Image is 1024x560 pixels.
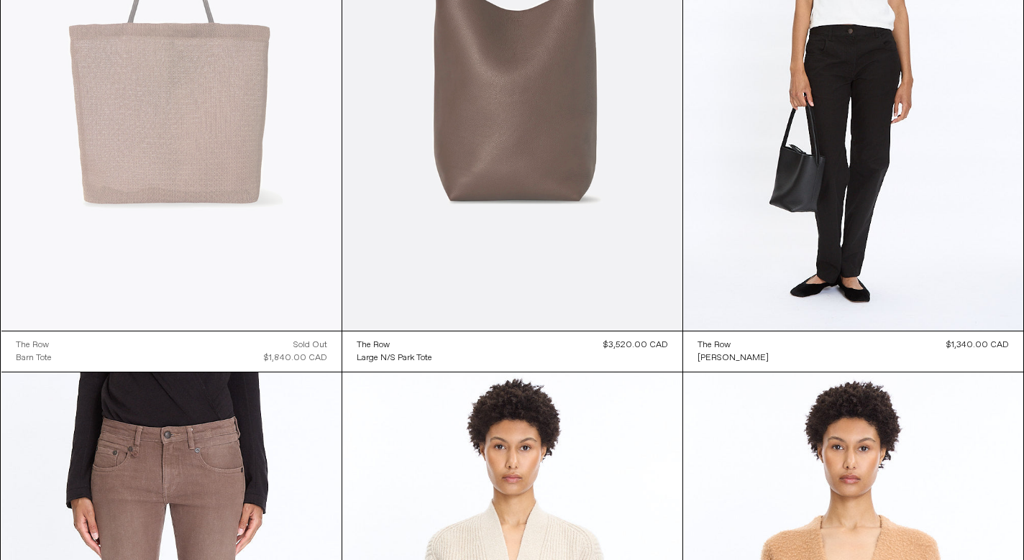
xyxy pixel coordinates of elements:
[357,339,390,352] div: The Row
[16,339,52,352] a: The Row
[698,339,769,352] a: The Row
[293,339,327,352] div: Sold out
[357,339,432,352] a: The Row
[698,339,731,352] div: The Row
[357,352,432,364] a: Large N/S Park Tote
[16,339,49,352] div: The Row
[946,339,1009,351] span: $1,340.00 CAD
[16,352,52,364] a: Barn Tote
[603,339,668,351] span: $3,520.00 CAD
[264,352,327,364] span: $1,840.00 CAD
[698,352,769,364] a: [PERSON_NAME]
